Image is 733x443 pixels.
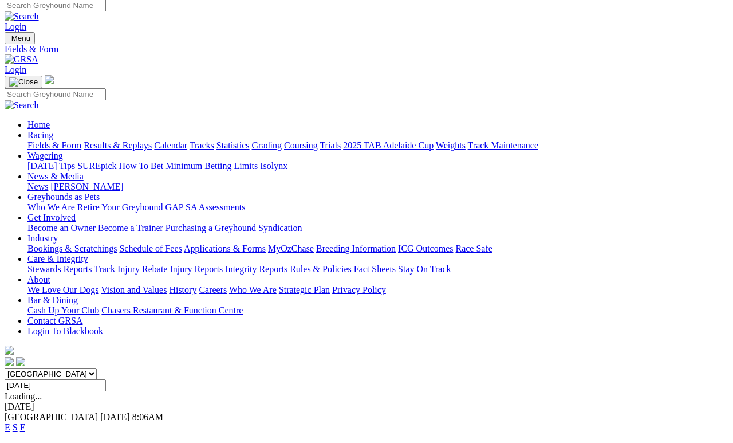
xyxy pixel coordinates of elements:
a: Schedule of Fees [119,244,182,253]
div: Wagering [27,161,728,171]
a: Home [27,120,50,130]
a: Tracks [190,140,214,150]
span: 8:06AM [132,412,163,422]
a: Integrity Reports [225,264,287,274]
div: Greyhounds as Pets [27,202,728,213]
a: Rules & Policies [290,264,352,274]
a: Retire Your Greyhound [77,202,163,212]
a: Bookings & Scratchings [27,244,117,253]
a: Injury Reports [170,264,223,274]
a: GAP SA Assessments [165,202,246,212]
a: Login [5,65,26,75]
a: S [13,422,18,432]
a: Purchasing a Greyhound [165,223,256,233]
a: About [27,275,50,284]
a: Greyhounds as Pets [27,192,100,202]
a: News [27,182,48,191]
a: Coursing [284,140,318,150]
div: [DATE] [5,402,728,412]
a: Calendar [154,140,187,150]
input: Search [5,88,106,100]
a: Who We Are [27,202,75,212]
a: History [169,285,196,295]
a: Become an Owner [27,223,96,233]
a: [PERSON_NAME] [50,182,123,191]
a: Track Maintenance [468,140,538,150]
a: Cash Up Your Club [27,305,99,315]
img: logo-grsa-white.png [45,75,54,84]
img: Close [9,77,38,87]
div: Industry [27,244,728,254]
a: Care & Integrity [27,254,88,264]
button: Toggle navigation [5,32,35,44]
a: Wagering [27,151,63,160]
img: twitter.svg [16,357,25,366]
a: Trials [320,140,341,150]
img: logo-grsa-white.png [5,346,14,355]
a: Industry [27,233,58,243]
a: Contact GRSA [27,316,82,326]
a: Weights [436,140,466,150]
a: Strategic Plan [279,285,330,295]
div: News & Media [27,182,728,192]
a: Login [5,22,26,32]
div: Get Involved [27,223,728,233]
a: Bar & Dining [27,295,78,305]
a: Who We Are [229,285,277,295]
a: Syndication [258,223,302,233]
a: Vision and Values [101,285,167,295]
a: News & Media [27,171,84,181]
button: Toggle navigation [5,76,42,88]
img: GRSA [5,54,38,65]
a: Race Safe [455,244,492,253]
a: 2025 TAB Adelaide Cup [343,140,434,150]
a: F [20,422,25,432]
a: We Love Our Dogs [27,285,98,295]
span: [GEOGRAPHIC_DATA] [5,412,98,422]
a: Minimum Betting Limits [165,161,258,171]
a: Breeding Information [316,244,396,253]
input: Select date [5,379,106,391]
div: Care & Integrity [27,264,728,275]
img: Search [5,100,39,111]
a: Get Involved [27,213,76,222]
a: Privacy Policy [332,285,386,295]
a: Fields & Form [5,44,728,54]
a: Login To Blackbook [27,326,103,336]
a: SUREpick [77,161,116,171]
a: Become a Trainer [98,223,163,233]
a: Track Injury Rebate [94,264,167,274]
a: Fact Sheets [354,264,396,274]
a: Statistics [216,140,250,150]
a: [DATE] Tips [27,161,75,171]
a: Careers [199,285,227,295]
div: Racing [27,140,728,151]
a: Results & Replays [84,140,152,150]
div: About [27,285,728,295]
a: Grading [252,140,282,150]
span: Loading... [5,391,42,401]
a: How To Bet [119,161,164,171]
a: Chasers Restaurant & Function Centre [101,305,243,315]
a: Isolynx [260,161,287,171]
span: [DATE] [100,412,130,422]
a: MyOzChase [268,244,314,253]
a: Fields & Form [27,140,81,150]
a: ICG Outcomes [398,244,453,253]
span: Menu [11,34,30,42]
a: Applications & Forms [184,244,266,253]
a: Stewards Reports [27,264,92,274]
img: facebook.svg [5,357,14,366]
img: Search [5,11,39,22]
a: Racing [27,130,53,140]
a: E [5,422,10,432]
a: Stay On Track [398,264,451,274]
div: Bar & Dining [27,305,728,316]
